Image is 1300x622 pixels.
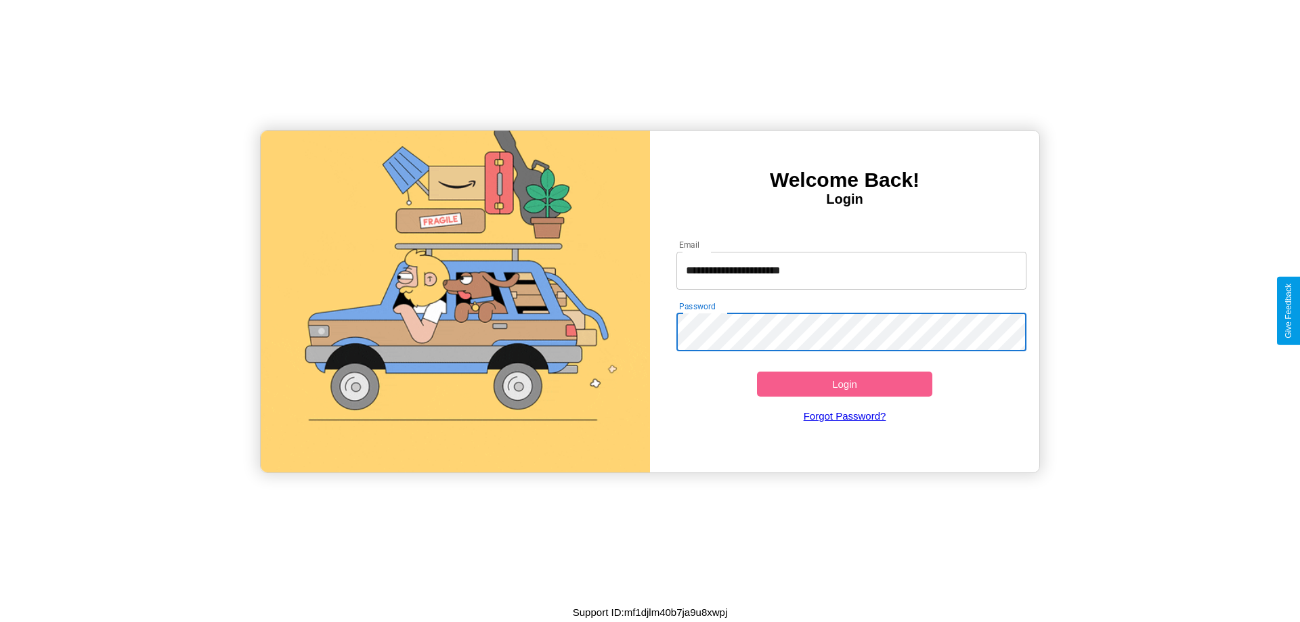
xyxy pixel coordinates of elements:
[650,169,1039,192] h3: Welcome Back!
[1284,284,1293,338] div: Give Feedback
[757,372,932,397] button: Login
[650,192,1039,207] h4: Login
[679,301,715,312] label: Password
[573,603,727,621] p: Support ID: mf1djlm40b7ja9u8xwpj
[670,397,1020,435] a: Forgot Password?
[261,131,650,472] img: gif
[679,239,700,250] label: Email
